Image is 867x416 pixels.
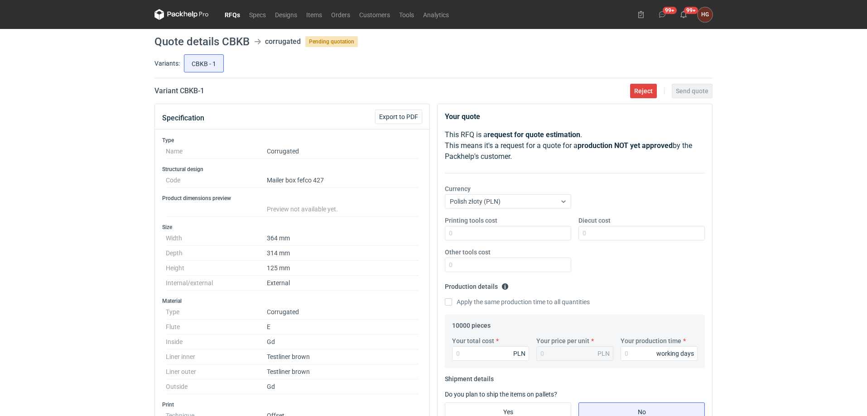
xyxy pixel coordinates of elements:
[630,84,657,98] button: Reject
[162,137,422,144] h3: Type
[452,346,529,361] input: 0
[355,9,395,20] a: Customers
[162,195,422,202] h3: Product dimensions preview
[445,216,497,225] label: Printing tools cost
[166,144,267,159] dt: Name
[166,261,267,276] dt: Height
[267,335,419,349] dd: Gd
[656,349,694,358] div: working days
[445,184,471,193] label: Currency
[162,401,422,408] h3: Print
[302,9,327,20] a: Items
[265,36,301,47] div: corrugated
[445,258,571,272] input: 0
[487,130,580,139] strong: request for quote estimation
[305,36,358,47] span: Pending quotation
[655,7,670,22] button: 99+
[166,276,267,291] dt: Internal/external
[267,231,419,246] dd: 364 mm
[395,9,419,20] a: Tools
[327,9,355,20] a: Orders
[267,364,419,379] dd: Testliner brown
[166,320,267,335] dt: Flute
[379,114,418,120] span: Export to PDF
[445,129,705,162] p: This RFQ is a . This means it's a request for a quote for a by the Packhelp's customer.
[676,7,691,22] button: 99+
[267,305,419,320] dd: Corrugated
[220,9,245,20] a: RFQs
[578,141,673,150] strong: production NOT yet approved
[452,336,494,345] label: Your total cost
[450,198,501,205] span: Polish złoty (PLN)
[154,86,204,96] h2: Variant CBKB - 1
[166,335,267,349] dt: Inside
[270,9,302,20] a: Designs
[267,379,419,394] dd: Gd
[676,88,708,94] span: Send quote
[445,372,494,383] legend: Shipment details
[513,349,525,358] div: PLN
[267,276,419,291] dd: External
[154,59,180,68] label: Variants:
[445,279,509,290] legend: Production details
[445,248,491,257] label: Other tools cost
[162,166,422,173] h3: Structural design
[621,346,698,361] input: 0
[166,364,267,379] dt: Liner outer
[162,107,204,129] button: Specification
[267,349,419,364] dd: Testliner brown
[166,231,267,246] dt: Width
[698,7,713,22] div: Hubert Gołębiewski
[452,318,491,329] legend: 10000 pieces
[536,336,589,345] label: Your price per unit
[166,305,267,320] dt: Type
[166,173,267,188] dt: Code
[267,206,338,213] span: Preview not available yet.
[621,336,681,345] label: Your production time
[634,88,653,94] span: Reject
[184,54,224,72] label: CBKB - 1
[267,246,419,261] dd: 314 mm
[445,226,571,240] input: 0
[445,297,590,306] label: Apply the same production time to all quantities
[154,36,250,47] h1: Quote details CBKB
[166,349,267,364] dt: Liner inner
[597,349,610,358] div: PLN
[162,224,422,231] h3: Size
[267,173,419,188] dd: Mailer box fefco 427
[267,261,419,276] dd: 125 mm
[166,246,267,261] dt: Depth
[578,216,611,225] label: Diecut cost
[419,9,453,20] a: Analytics
[375,110,422,124] button: Export to PDF
[267,144,419,159] dd: Corrugated
[445,391,557,398] label: Do you plan to ship the items on pallets?
[672,84,713,98] button: Send quote
[267,320,419,335] dd: E
[245,9,270,20] a: Specs
[445,112,480,121] strong: Your quote
[162,297,422,305] h3: Material
[698,7,713,22] button: HG
[578,226,705,240] input: 0
[154,9,209,20] svg: Packhelp Pro
[166,379,267,394] dt: Outside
